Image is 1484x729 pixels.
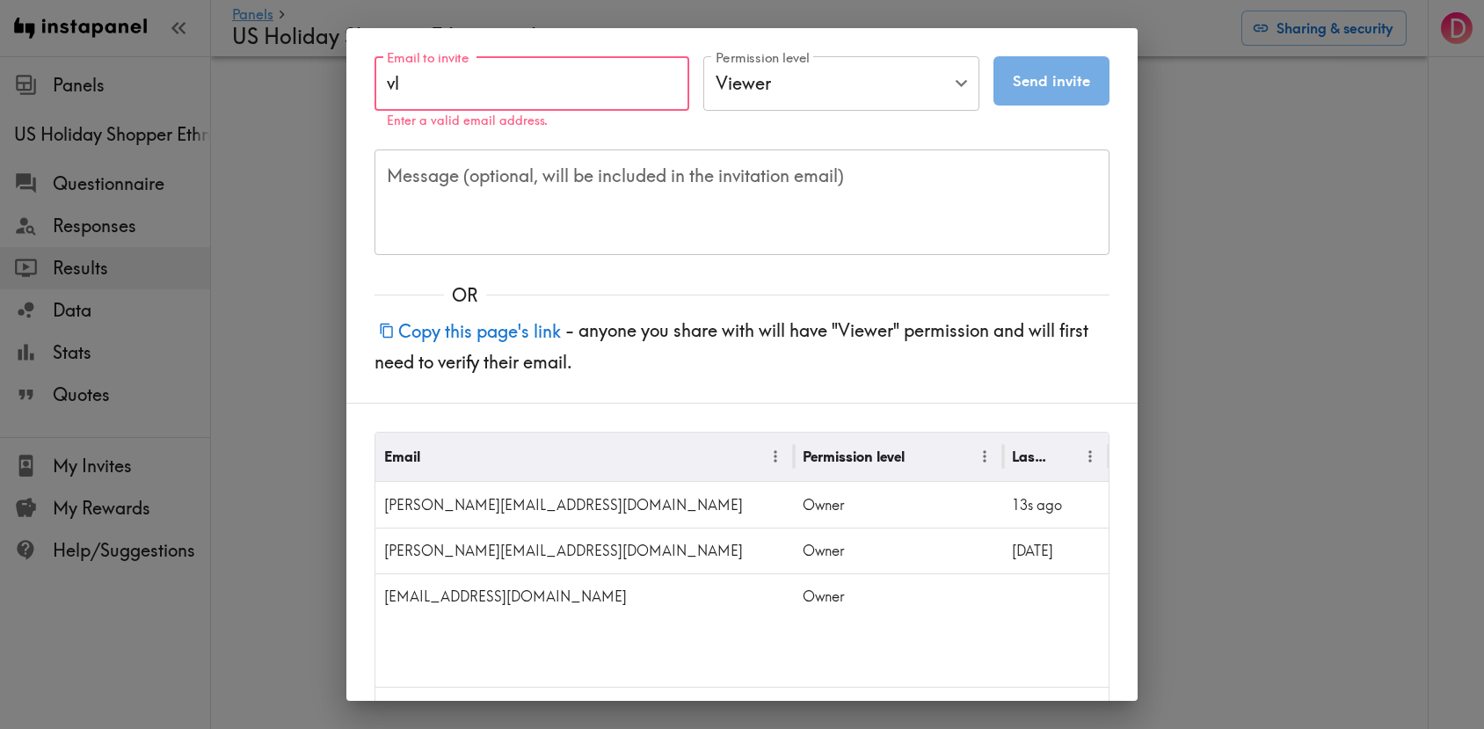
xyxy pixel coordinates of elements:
[375,482,794,528] div: danielle@januarydigital.com
[444,283,486,308] span: OR
[1077,443,1104,470] button: Menu
[384,448,420,465] div: Email
[375,573,794,619] div: vic@januarydigital.com
[762,443,789,470] button: Menu
[387,113,677,128] p: Enter a valid email address.
[1012,448,1049,465] div: Last Viewed
[716,48,810,68] label: Permission level
[346,308,1138,403] div: - anyone you share with will have "Viewer" permission and will first need to verify their email.
[703,56,979,111] div: Viewer
[1051,443,1078,470] button: Sort
[422,443,449,470] button: Sort
[375,528,794,573] div: sarah@januarydigital.com
[1012,542,1053,559] span: [DATE]
[906,443,934,470] button: Sort
[803,448,905,465] div: Permission level
[794,528,1003,573] div: Owner
[375,312,565,350] button: Copy this page's link
[794,573,1003,619] div: Owner
[387,48,469,68] label: Email to invite
[993,56,1109,106] button: Send invite
[1012,496,1062,514] span: 13s ago
[971,443,999,470] button: Menu
[794,482,1003,528] div: Owner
